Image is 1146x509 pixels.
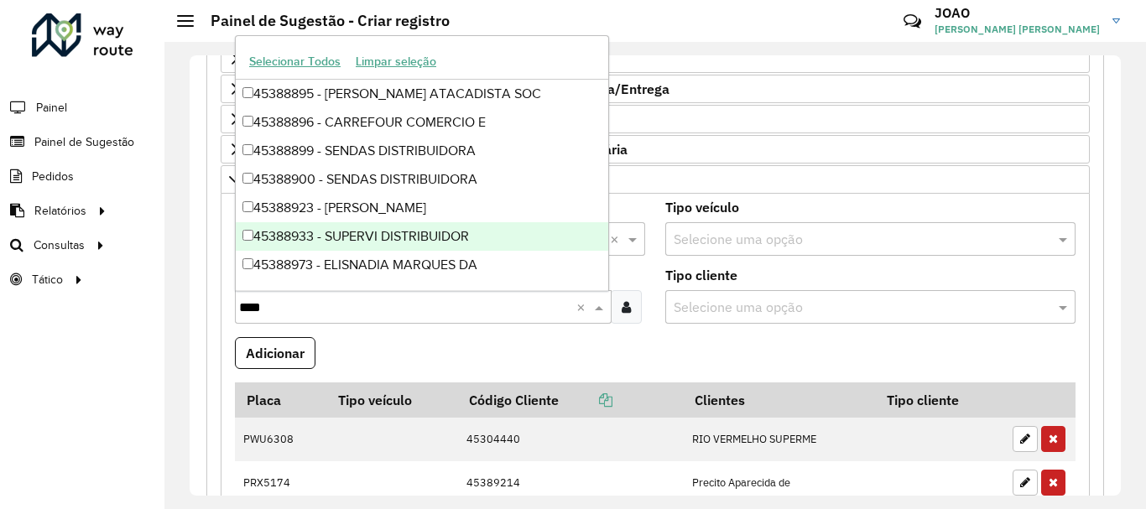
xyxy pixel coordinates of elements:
[683,382,875,418] th: Clientes
[348,49,444,75] button: Limpar seleção
[221,135,1090,164] a: Orientações Rota Vespertina Janela de horário extraordinária
[559,392,612,408] a: Copiar
[935,5,1100,21] h3: JOAO
[236,279,608,308] div: 45388974 - [PERSON_NAME]
[236,137,608,165] div: 45388899 - SENDAS DISTRIBUIDORA
[221,44,1090,73] a: Restrições FF: ACT
[235,382,326,418] th: Placa
[236,108,608,137] div: 45388896 - CARREFOUR COMERCIO E
[221,105,1090,133] a: Rota Noturna/Vespertina
[236,222,608,251] div: 45388933 - SUPERVI DISTRIBUIDOR
[235,461,326,505] td: PRX5174
[242,49,348,75] button: Selecionar Todos
[32,271,63,288] span: Tático
[665,197,739,217] label: Tipo veículo
[875,382,1004,418] th: Tipo cliente
[221,75,1090,103] a: Restrições Spot: Forma de Pagamento e Perfil de Descarga/Entrega
[32,168,74,185] span: Pedidos
[457,461,683,505] td: 45389214
[457,382,683,418] th: Código Cliente
[894,3,930,39] a: Contato Rápido
[194,12,450,30] h2: Painel de Sugestão - Criar registro
[221,165,1090,194] a: Pre-Roteirização AS / Orientações
[236,80,608,108] div: 45388895 - [PERSON_NAME] ATACADISTA SOC
[935,22,1100,37] span: [PERSON_NAME] [PERSON_NAME]
[34,133,134,151] span: Painel de Sugestão
[610,229,624,249] span: Clear all
[576,297,591,317] span: Clear all
[457,418,683,461] td: 45304440
[326,382,457,418] th: Tipo veículo
[235,35,609,291] ng-dropdown-panel: Options list
[34,236,85,254] span: Consultas
[683,418,875,461] td: RIO VERMELHO SUPERME
[36,99,67,117] span: Painel
[235,337,315,369] button: Adicionar
[665,265,737,285] label: Tipo cliente
[236,194,608,222] div: 45388923 - [PERSON_NAME]
[683,461,875,505] td: Precito Aparecida de
[236,165,608,194] div: 45388900 - SENDAS DISTRIBUIDORA
[34,202,86,220] span: Relatórios
[235,418,326,461] td: PWU6308
[236,251,608,279] div: 45388973 - ELISNADIA MARQUES DA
